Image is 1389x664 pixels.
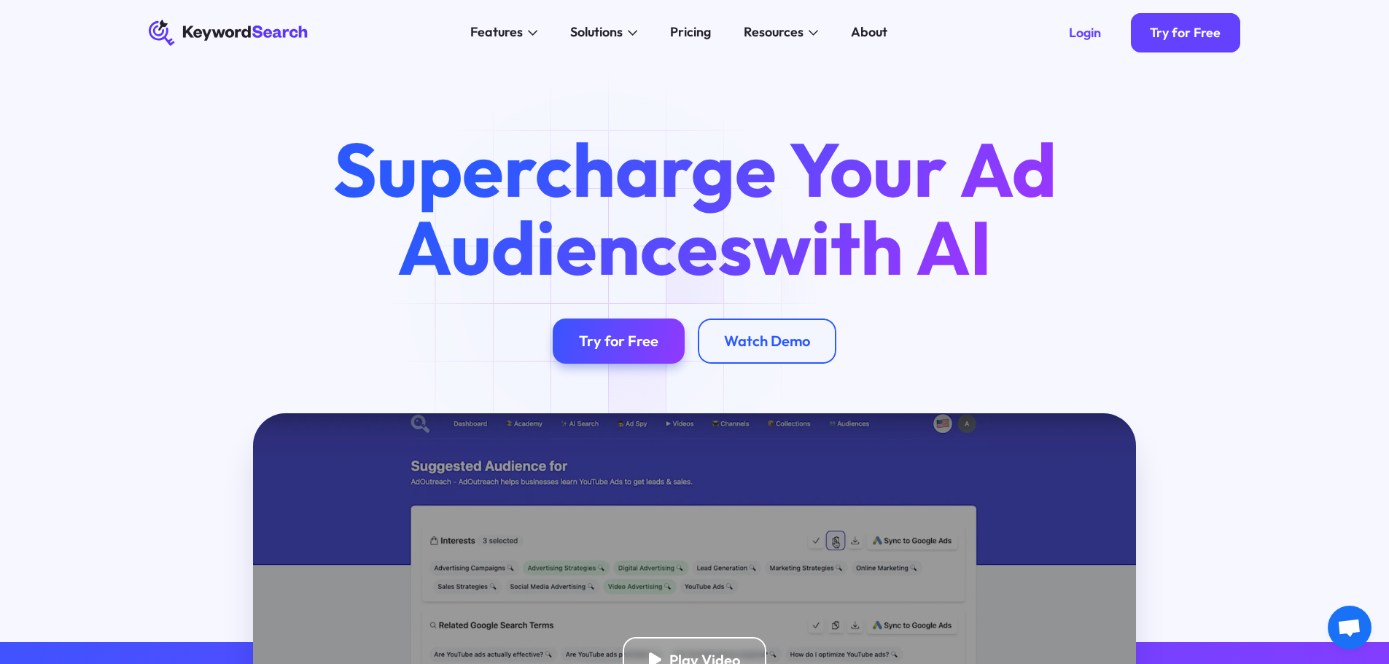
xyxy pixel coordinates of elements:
a: Login [1049,13,1121,52]
div: Resources [744,23,804,42]
h1: Supercharge Your Ad Audiences [302,130,1086,285]
div: Login [1069,25,1101,41]
div: Solutions [570,23,623,42]
div: Open chat [1328,606,1372,649]
div: Features [470,23,523,42]
a: Try for Free [553,319,685,364]
div: Try for Free [1150,25,1221,41]
a: Pricing [661,20,721,46]
div: Pricing [670,23,711,42]
span: with AI [752,200,992,294]
div: Watch Demo [724,332,810,350]
a: Try for Free [1131,13,1241,52]
div: About [851,23,887,42]
div: Try for Free [579,332,658,350]
a: About [841,20,898,46]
